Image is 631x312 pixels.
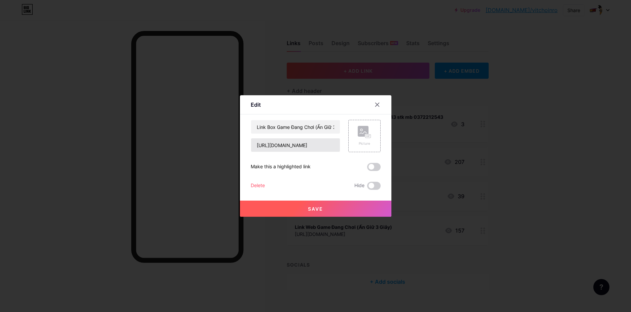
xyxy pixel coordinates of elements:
[251,163,311,171] div: Make this a highlighted link
[251,138,340,152] input: URL
[251,101,261,109] div: Edit
[240,201,391,217] button: Save
[251,120,340,134] input: Title
[251,182,265,190] div: Delete
[354,182,364,190] span: Hide
[358,141,371,146] div: Picture
[308,206,323,212] span: Save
